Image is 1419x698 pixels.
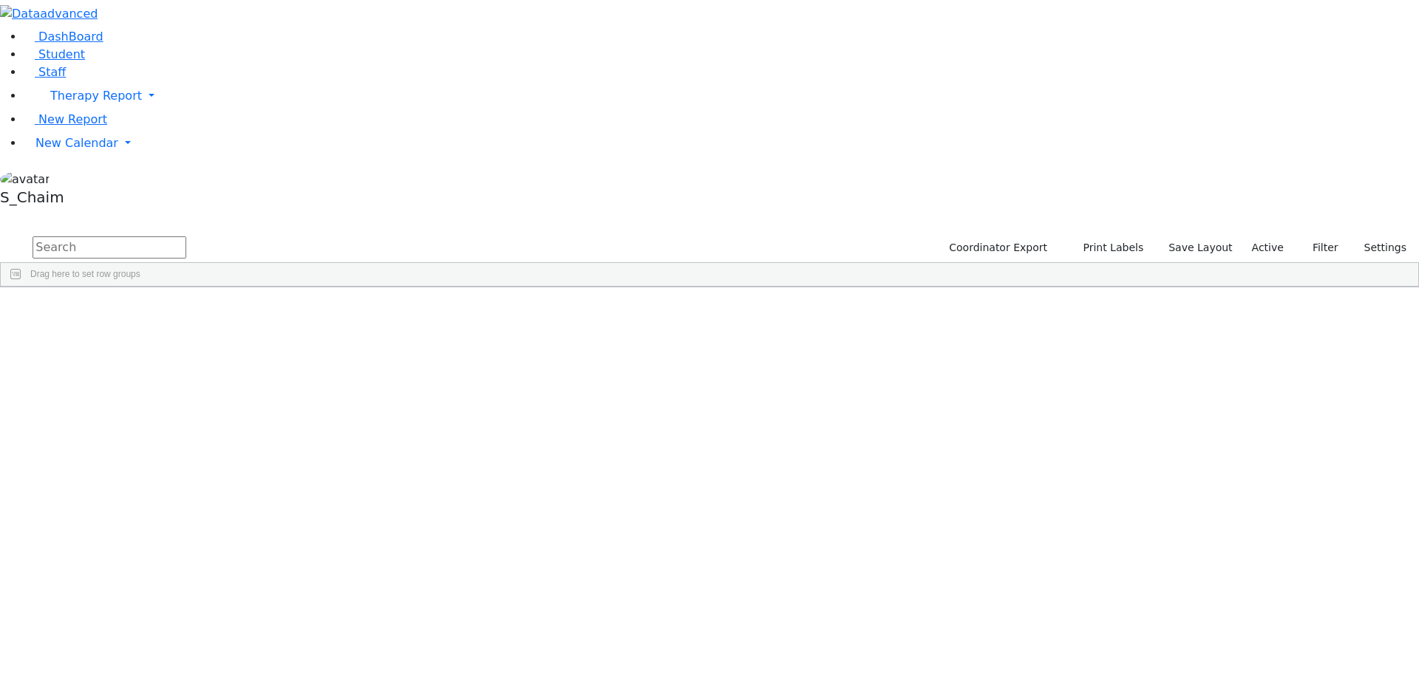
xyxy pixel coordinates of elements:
span: New Report [38,112,107,126]
a: Staff [24,65,66,79]
span: Staff [38,65,66,79]
a: Student [24,47,85,61]
button: Coordinator Export [939,236,1054,259]
button: Filter [1293,236,1345,259]
span: Student [38,47,85,61]
span: New Calendar [35,136,118,150]
span: Therapy Report [50,89,142,103]
label: Active [1245,236,1290,259]
span: DashBoard [38,30,103,44]
input: Search [33,236,186,259]
button: Save Layout [1162,236,1239,259]
a: New Report [24,112,107,126]
a: Therapy Report [24,81,1419,111]
span: Drag here to set row groups [30,269,140,279]
button: Settings [1345,236,1413,259]
a: New Calendar [24,129,1419,158]
a: DashBoard [24,30,103,44]
button: Print Labels [1066,236,1150,259]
